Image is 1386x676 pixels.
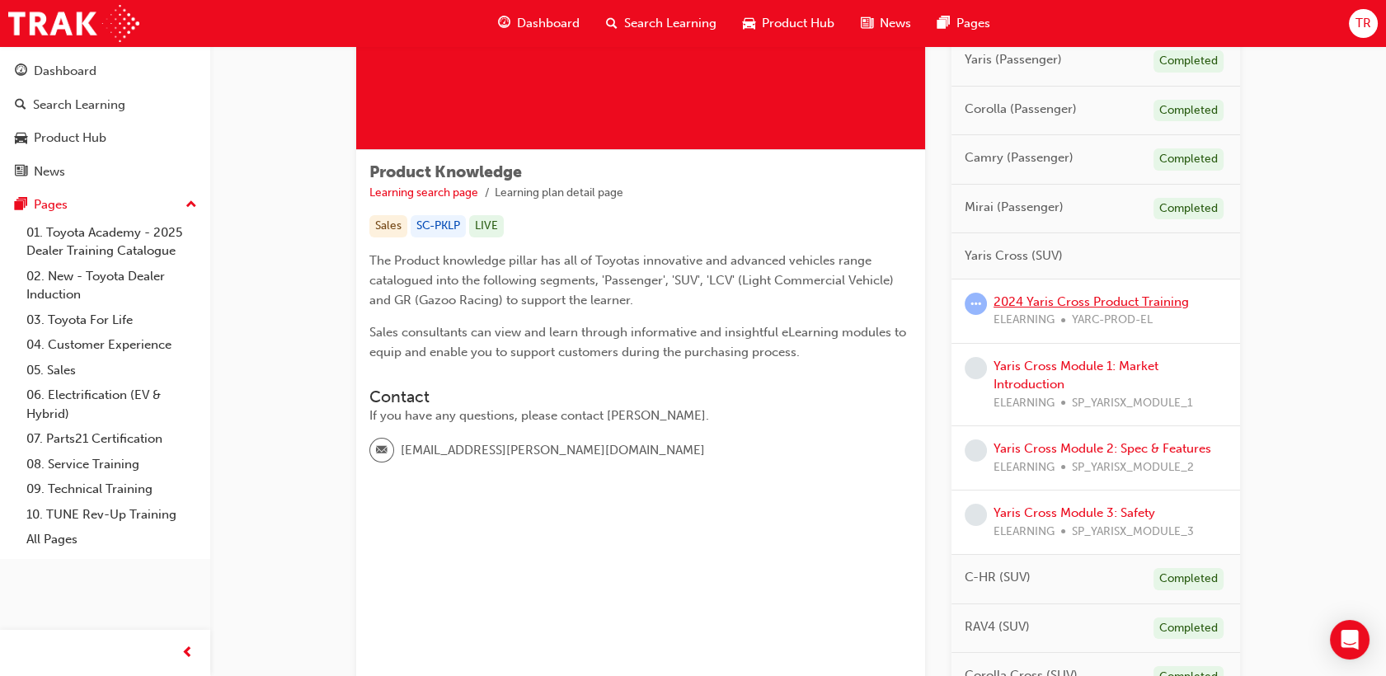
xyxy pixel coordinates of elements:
div: Pages [34,195,68,214]
a: 04. Customer Experience [20,332,204,358]
span: guage-icon [15,64,27,79]
span: learningRecordVerb_NONE-icon [965,357,987,379]
a: Yaris Cross Module 1: Market Introduction [994,359,1158,392]
span: ELEARNING [994,458,1055,477]
span: RAV4 (SUV) [965,617,1030,636]
a: guage-iconDashboard [485,7,593,40]
span: ELEARNING [994,311,1055,330]
span: Pages [956,14,990,33]
span: Yaris Cross (SUV) [965,246,1063,265]
div: Product Hub [34,129,106,148]
span: guage-icon [498,13,510,34]
span: SP_YARISX_MODULE_2 [1072,458,1194,477]
div: News [34,162,65,181]
div: Completed [1153,617,1224,640]
span: Mirai (Passenger) [965,198,1064,217]
span: Sales consultants can view and learn through informative and insightful eLearning modules to equi... [369,325,909,359]
a: News [7,157,204,187]
li: Learning plan detail page [495,184,623,203]
div: If you have any questions, please contact [PERSON_NAME]. [369,406,912,425]
span: up-icon [186,195,197,216]
a: 06. Electrification (EV & Hybrid) [20,383,204,426]
div: LIVE [469,215,504,237]
span: car-icon [15,131,27,146]
span: News [880,14,911,33]
h3: Contact [369,387,912,406]
span: SP_YARISX_MODULE_1 [1072,394,1193,413]
span: news-icon [15,165,27,180]
span: search-icon [15,98,26,113]
span: prev-icon [181,643,194,664]
a: search-iconSearch Learning [593,7,730,40]
span: learningRecordVerb_ATTEMPT-icon [965,293,987,315]
span: SP_YARISX_MODULE_3 [1072,523,1194,542]
a: 2024 Yaris Cross Product Training [994,294,1189,309]
button: DashboardSearch LearningProduct HubNews [7,53,204,190]
a: 08. Service Training [20,452,204,477]
button: Pages [7,190,204,220]
div: Completed [1153,100,1224,122]
span: Product Hub [762,14,834,33]
span: Product Knowledge [369,162,522,181]
a: Search Learning [7,90,204,120]
span: pages-icon [15,198,27,213]
span: learningRecordVerb_NONE-icon [965,439,987,462]
span: ELEARNING [994,523,1055,542]
img: Trak [8,5,139,42]
div: Dashboard [34,62,96,81]
div: Completed [1153,568,1224,590]
a: 05. Sales [20,358,204,383]
div: Search Learning [33,96,125,115]
div: Sales [369,215,407,237]
span: pages-icon [937,13,950,34]
a: pages-iconPages [924,7,1003,40]
div: SC-PKLP [411,215,466,237]
span: Corolla (Passenger) [965,100,1077,119]
span: news-icon [861,13,873,34]
button: TR [1349,9,1378,38]
a: 03. Toyota For Life [20,307,204,333]
span: YARC-PROD-EL [1072,311,1153,330]
div: Completed [1153,148,1224,171]
div: Completed [1153,198,1224,220]
a: Yaris Cross Module 2: Spec & Features [994,441,1211,456]
a: 09. Technical Training [20,476,204,502]
span: ELEARNING [994,394,1055,413]
a: Yaris Cross Module 3: Safety [994,505,1155,520]
span: Camry (Passenger) [965,148,1074,167]
span: Yaris (Passenger) [965,50,1062,69]
a: car-iconProduct Hub [730,7,848,40]
span: Search Learning [624,14,716,33]
span: C-HR (SUV) [965,568,1031,587]
span: car-icon [743,13,755,34]
div: Open Intercom Messenger [1330,620,1370,660]
a: Learning search page [369,185,478,200]
span: [EMAIL_ADDRESS][PERSON_NAME][DOMAIN_NAME] [401,441,705,460]
a: 02. New - Toyota Dealer Induction [20,264,204,307]
span: learningRecordVerb_NONE-icon [965,504,987,526]
span: search-icon [606,13,618,34]
div: Completed [1153,50,1224,73]
span: TR [1355,14,1371,33]
a: All Pages [20,527,204,552]
span: Dashboard [517,14,580,33]
a: 07. Parts21 Certification [20,426,204,452]
span: The Product knowledge pillar has all of Toyotas innovative and advanced vehicles range catalogued... [369,253,897,307]
a: news-iconNews [848,7,924,40]
a: Product Hub [7,123,204,153]
span: email-icon [376,440,388,462]
a: 01. Toyota Academy - 2025 Dealer Training Catalogue [20,220,204,264]
a: 10. TUNE Rev-Up Training [20,502,204,528]
a: Dashboard [7,56,204,87]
